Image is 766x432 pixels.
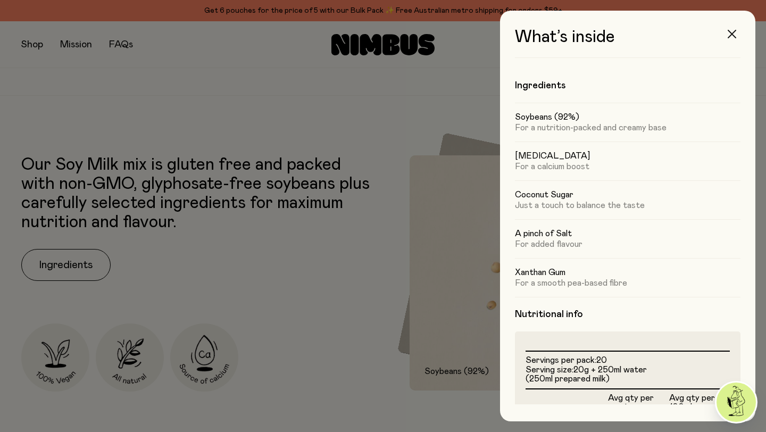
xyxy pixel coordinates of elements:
h3: What’s inside [515,28,740,58]
h5: [MEDICAL_DATA] [515,151,740,161]
p: For added flavour [515,239,740,250]
h4: Ingredients [515,79,740,92]
span: 20g + 250ml water (250ml prepared milk) [526,365,647,384]
th: Avg qty per 100mL Prepared Milk [669,389,730,427]
h5: Soybeans (92%) [515,112,740,122]
h5: A pinch of Salt [515,228,740,239]
h5: Xanthan Gum [515,267,740,278]
th: Avg qty per serving [607,389,669,427]
h5: Coconut Sugar [515,189,740,200]
h4: Nutritional info [515,308,740,321]
img: agent [717,383,756,422]
p: For a smooth pea-based fibre [515,278,740,288]
p: Just a touch to balance the taste [515,200,740,211]
span: 20 [596,356,607,364]
li: Servings per pack: [526,356,730,365]
li: Serving size: [526,365,730,384]
p: For a nutrition-packed and creamy base [515,122,740,133]
p: For a calcium boost [515,161,740,172]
